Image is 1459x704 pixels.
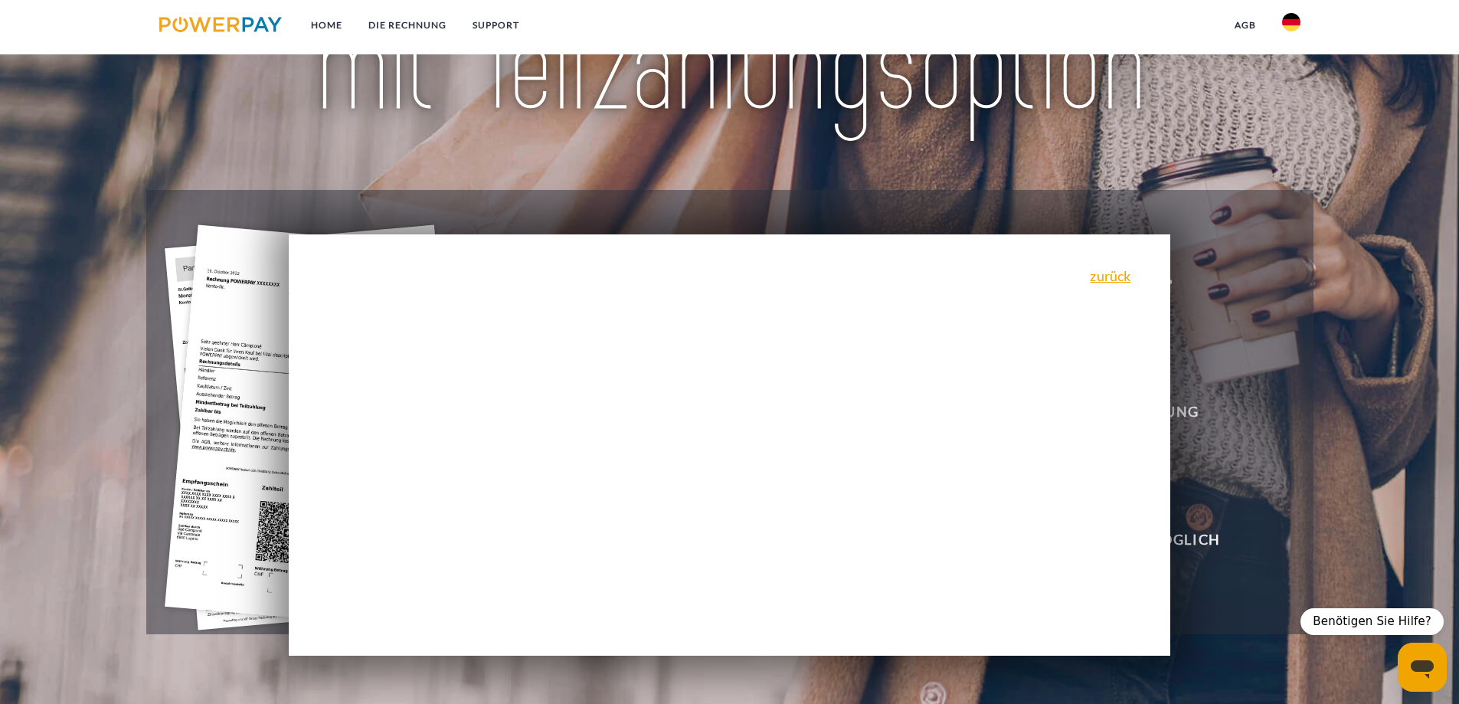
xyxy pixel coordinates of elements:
a: Home [298,11,355,39]
img: de [1282,13,1300,31]
div: Benötigen Sie Hilfe? [1300,608,1444,635]
img: logo-powerpay.svg [159,17,283,32]
iframe: Schaltfläche zum Öffnen des Messaging-Fensters; Konversation läuft [1398,643,1447,692]
a: SUPPORT [460,11,532,39]
a: DIE RECHNUNG [355,11,460,39]
a: agb [1222,11,1269,39]
a: zurück [1090,269,1130,283]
